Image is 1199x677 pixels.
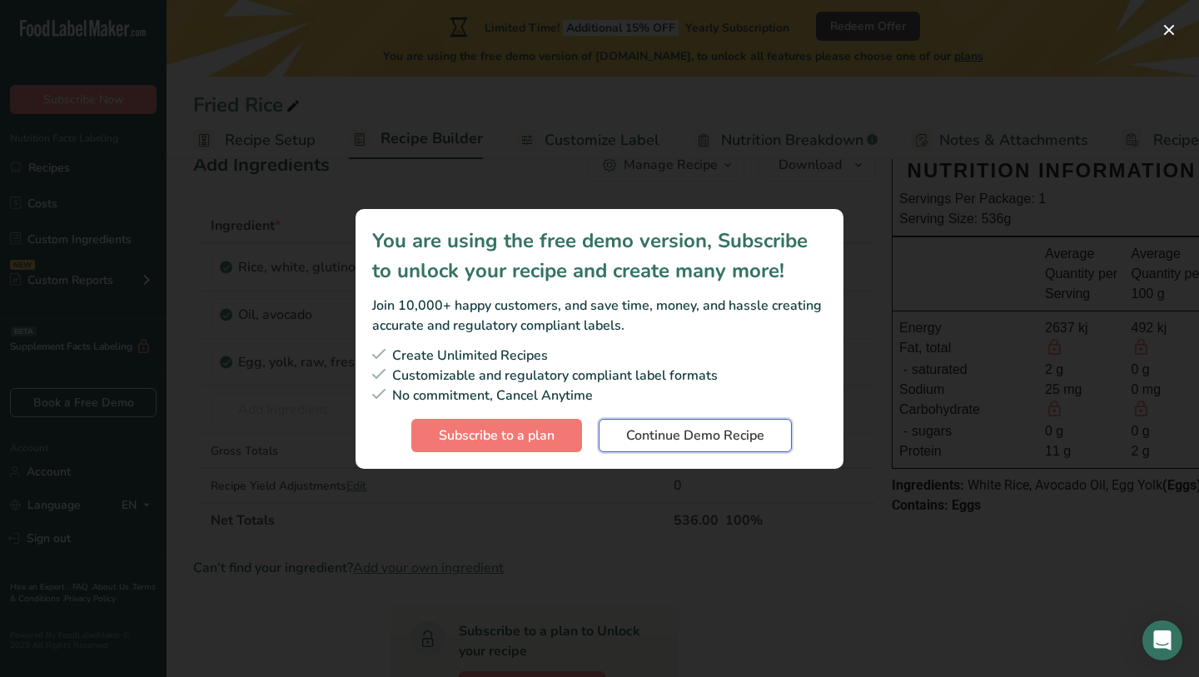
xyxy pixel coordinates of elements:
[599,419,792,452] button: Continue Demo Recipe
[626,426,764,446] span: Continue Demo Recipe
[372,366,827,386] div: Customizable and regulatory compliant label formats
[372,226,827,286] div: You are using the free demo version, Subscribe to unlock your recipe and create many more!
[372,386,827,406] div: No commitment, Cancel Anytime
[372,346,827,366] div: Create Unlimited Recipes
[411,419,582,452] button: Subscribe to a plan
[439,426,555,446] span: Subscribe to a plan
[372,296,827,336] div: Join 10,000+ happy customers, and save time, money, and hassle creating accurate and regulatory c...
[1142,620,1182,660] div: Open Intercom Messenger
